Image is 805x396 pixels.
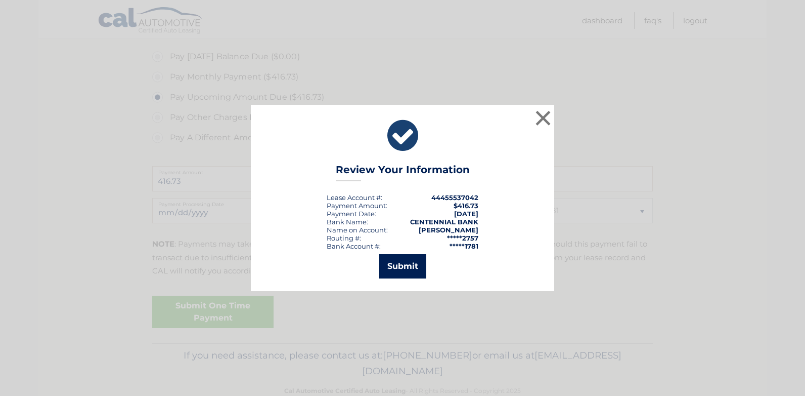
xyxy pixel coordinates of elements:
div: Bank Account #: [327,242,381,250]
div: Routing #: [327,234,361,242]
span: [DATE] [454,210,478,218]
div: Name on Account: [327,226,388,234]
div: Bank Name: [327,218,368,226]
div: Lease Account #: [327,193,382,202]
strong: [PERSON_NAME] [419,226,478,234]
span: Payment Date [327,210,375,218]
strong: CENTENNIAL BANK [410,218,478,226]
div: Payment Amount: [327,202,387,210]
h3: Review Your Information [336,164,470,181]
span: $416.73 [454,202,478,210]
button: Submit [379,254,426,279]
button: × [533,108,553,128]
strong: 44455537042 [431,193,478,202]
div: : [327,210,376,218]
